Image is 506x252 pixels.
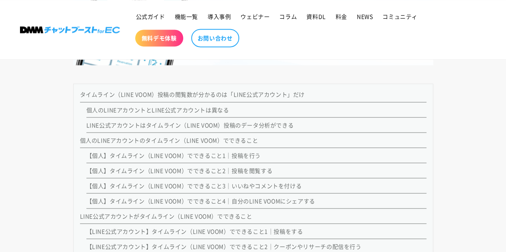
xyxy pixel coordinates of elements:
a: 個人のLINEアカウントとLINE公式アカウントは異なる [86,105,229,113]
a: 無料デモ体験 [135,30,183,46]
a: LINE公式アカウントがタイムライン（LINE VOOM）でできること [80,212,252,220]
span: コミュニティ [382,13,418,20]
a: ウェビナー [236,8,274,25]
a: LINE公式アカウントはタイムライン（LINE VOOM）投稿のデータ分析ができる [86,121,294,129]
a: コミュニティ [378,8,422,25]
span: 無料デモ体験 [142,34,177,42]
span: コラム [279,13,297,20]
a: 導入事例 [203,8,236,25]
span: お問い合わせ [198,34,233,42]
a: 公式ガイド [131,8,170,25]
a: 個人のLINEアカウントのタイムライン（LINE VOOM）でできること [80,136,258,144]
span: ウェビナー [240,13,270,20]
a: コラム [274,8,302,25]
a: 機能一覧 [170,8,203,25]
a: タイムライン（LINE VOOM）投稿の閲覧数が分かるのは「LINE公式アカウント」だけ [80,90,305,98]
span: 資料DL [306,13,326,20]
span: NEWS [357,13,373,20]
a: 【LINE公式アカウント】タイムライン（LINE VOOM）でできること1｜投稿をする [86,227,303,235]
a: お問い合わせ [191,29,239,47]
img: 株式会社DMM Boost [20,26,120,33]
span: 料金 [336,13,347,20]
span: 公式ガイド [136,13,165,20]
a: 【LINE公式アカウント】タイムライン（LINE VOOM）でできること2｜クーポンやリサーチの配信を行う [86,242,362,250]
span: 機能一覧 [175,13,198,20]
a: NEWS [352,8,378,25]
a: 料金 [331,8,352,25]
a: 【個人】タイムライン（LINE VOOM）でできること1｜投稿を行う [86,151,261,159]
a: 【個人】タイムライン（LINE VOOM）でできること2｜投稿を閲覧する [86,166,273,174]
a: 資料DL [302,8,330,25]
a: 【個人】タイムライン（LINE VOOM）でできること4｜自分のLINE VOOMにシェアする [86,196,315,204]
span: 導入事例 [208,13,231,20]
a: 【個人】タイムライン（LINE VOOM）でできること3｜いいねやコメントを付ける [86,181,302,189]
